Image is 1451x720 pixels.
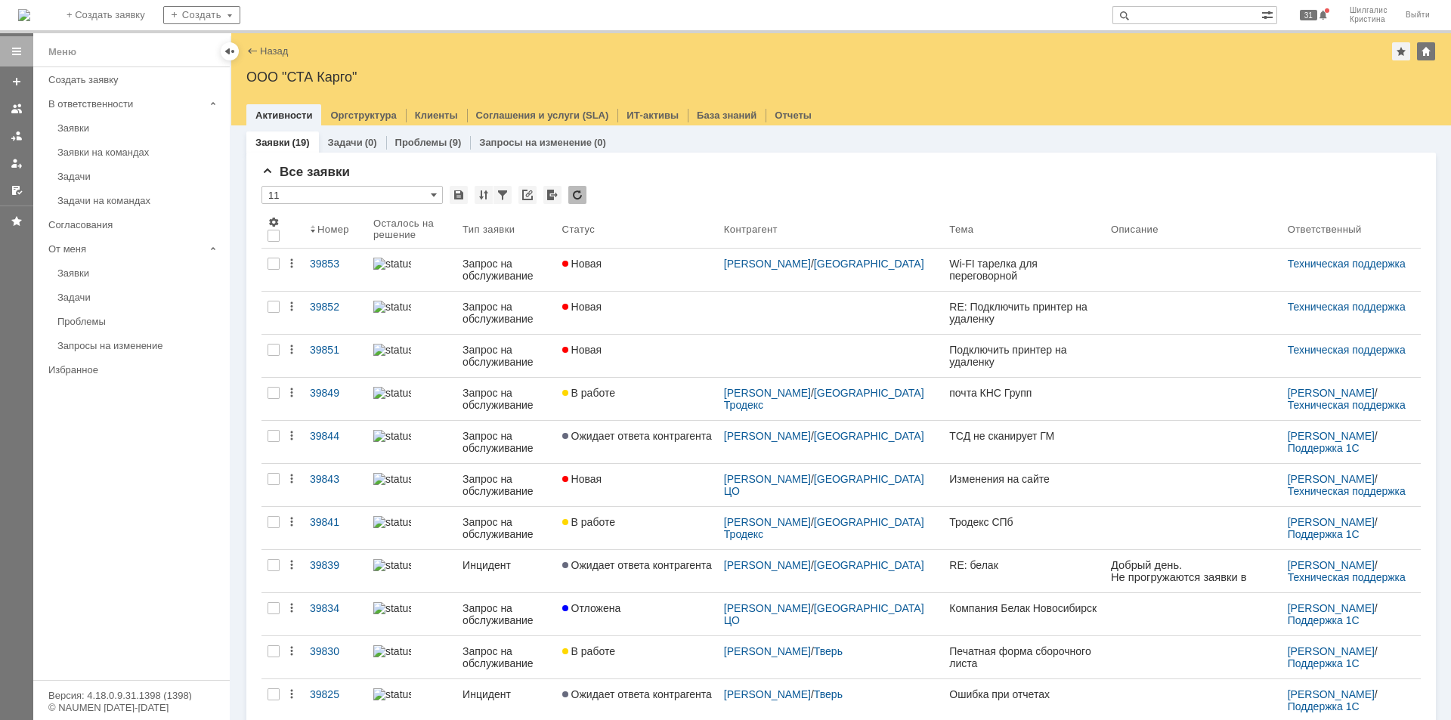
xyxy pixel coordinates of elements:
span: [PERSON_NAME] [15,589,108,601]
div: Запрос на обслуживание [463,473,550,497]
div: Запрос на обслуживание [463,258,550,282]
th: Ответственный [1282,210,1421,249]
a: Заявки [51,116,227,140]
a: [PERSON_NAME] [724,688,811,700]
img: statusbar-100 (1).png [373,559,411,571]
a: [PERSON_NAME] [1288,387,1375,399]
a: Заявки в моей ответственности [5,124,29,148]
div: / [724,602,937,626]
div: Запрос на обслуживание [463,344,550,368]
img: statusbar-100 (1).png [373,430,411,442]
a: Новая [556,249,718,291]
a: [PERSON_NAME] [724,559,811,571]
a: statusbar-100 (1).png [367,464,456,506]
div: Номер [317,224,349,235]
div: Проблемы [57,316,221,327]
div: Сортировка... [475,186,493,204]
a: statusbar-100 (1).png [367,378,456,420]
th: Номер [304,210,367,249]
div: 39830 [310,645,361,657]
div: Ошибка при отчетах [949,688,1099,700]
a: [PERSON_NAME] [1288,688,1375,700]
span: Новая [562,473,602,485]
a: Изменения на сайте [943,464,1105,506]
a: Подключить принтер на удаленку [943,335,1105,377]
a: statusbar-100 (1).png [367,550,456,592]
a: 39834 [304,593,367,635]
span: Добрый день. [15,528,86,540]
div: Согласования [48,219,221,230]
span: com [97,685,118,697]
img: statusbar-100 (1).png [373,258,411,270]
div: Изменить домашнюю страницу [1417,42,1435,60]
a: Wi-FI тарелка для переговорной [943,249,1105,291]
span: Ожидает ответа контрагента [562,559,712,571]
div: Действия [286,473,298,485]
th: Статус [556,210,718,249]
a: База знаний [697,110,756,121]
img: statusbar-60 (1).png [373,645,411,657]
a: Ожидает ответа контрагента [556,550,718,592]
span: 39696 [52,401,82,414]
a: Отчеты [775,110,812,121]
a: Печатная форма сборочного листа [943,636,1105,678]
div: Создать заявку [48,74,221,85]
span: Расширенный поиск [1261,7,1276,21]
span: Новая [562,301,602,313]
div: Задачи [57,292,221,303]
span: Кристина [1350,15,1388,24]
a: Техническая поддержка [1288,344,1406,356]
a: 39696 [49,401,82,414]
a: Запрос на обслуживание [456,249,556,291]
a: [PERSON_NAME] [724,473,811,485]
span: @ [101,147,112,159]
span: . [79,171,82,183]
span: 31 [1300,10,1317,20]
span: При ответе добавьте комментарий выше [15,329,171,340]
img: statusbar-100 (1).png [373,473,411,485]
a: RE: белак [943,550,1105,592]
div: Скопировать ссылку на список [518,186,537,204]
a: statusbar-100 (1).png [367,249,456,291]
div: От меня [48,243,204,255]
a: [PERSON_NAME].o@stacargo.ru [15,673,182,685]
span: [STREET_ADDRESS] [15,637,125,649]
a: Отложена [556,593,718,635]
div: / [724,387,937,411]
a: [PERSON_NAME] [1288,602,1375,614]
div: © NAUMEN [DATE]-[DATE] [48,703,215,712]
span: RE: ТСД СМЕГ [115,447,159,474]
div: Печатная форма сборочного листа [949,645,1099,669]
a: Проблемы [395,137,447,148]
a: Запрос на обслуживание [456,507,556,549]
a: Проблемы [51,310,227,333]
div: / [1288,387,1415,411]
span: Здравствуйте, [PERSON_NAME]! [15,360,119,387]
a: [PERSON_NAME] [1288,516,1375,528]
a: Техническая поддержка [1288,571,1406,583]
a: [PERSON_NAME] [1288,473,1375,485]
div: Действия [286,430,298,442]
a: Поддержка 1С [1288,442,1360,454]
div: Запрос на обслуживание [463,430,550,454]
div: / [1288,559,1415,583]
a: [PERSON_NAME] [724,258,811,270]
a: Задачи [51,165,227,188]
span: @ [116,673,127,685]
div: 39853 [310,258,361,270]
div: / [724,559,937,571]
a: [GEOGRAPHIC_DATA] [814,559,924,571]
span: Ожидает ответа контрагента [562,688,712,700]
a: Запрос на обслуживание [456,335,556,377]
div: Запрос на обслуживание [463,645,550,669]
a: 39839 [304,550,367,592]
a: Заявки на командах [51,141,227,164]
div: Задачи на командах [57,195,221,206]
a: Запрос на обслуживание [456,378,556,420]
a: 39853 [304,249,367,291]
div: Контрагент [724,224,778,235]
a: Техническая поддержка [1288,301,1406,313]
a: [PERSON_NAME] [724,602,811,614]
a: Тродекс СПб [943,507,1105,549]
a: statusbar-100 (1).png [367,421,456,463]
